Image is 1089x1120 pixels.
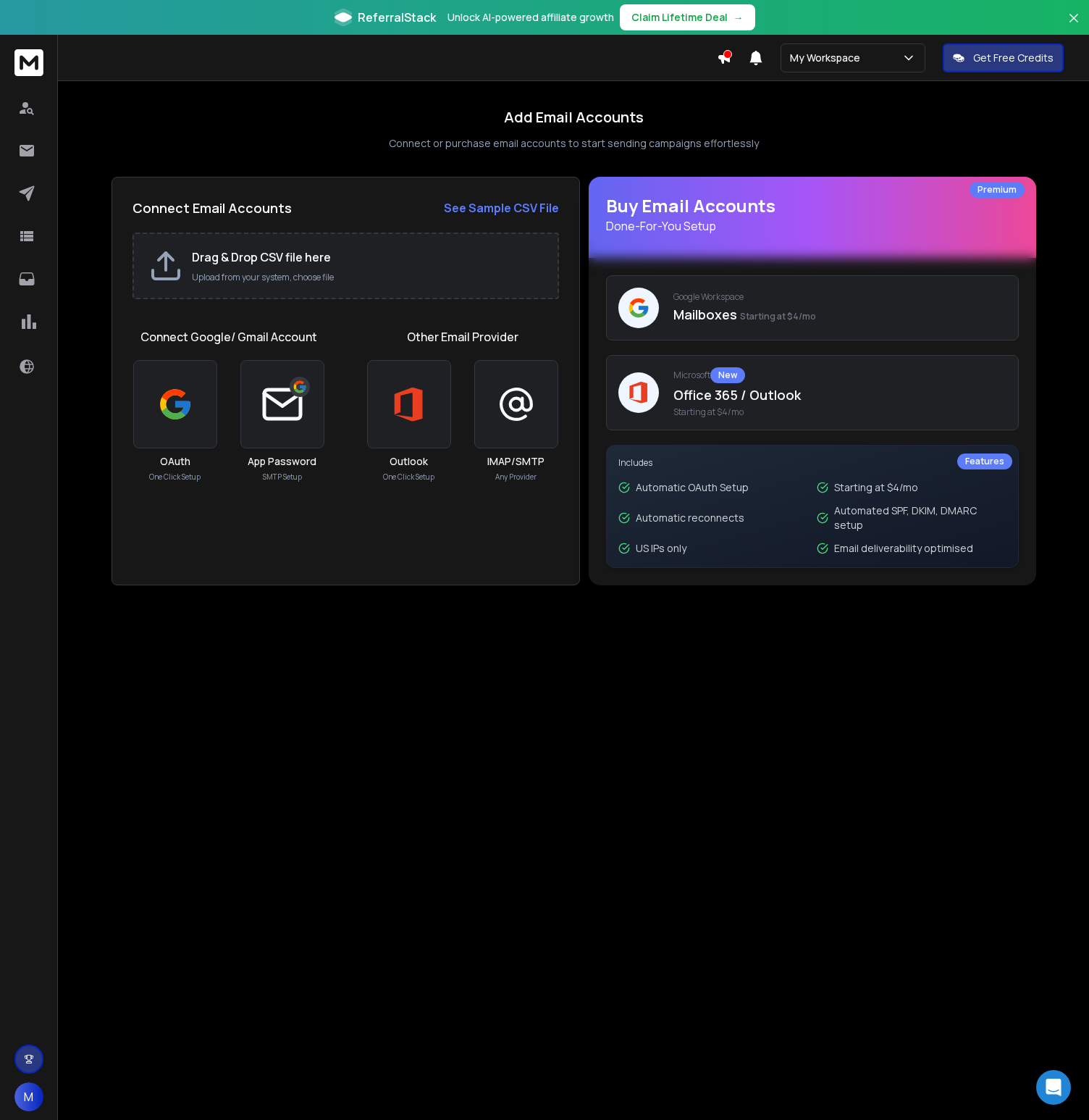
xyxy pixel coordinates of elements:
[636,480,749,495] p: Automatic OAuth Setup
[133,198,292,218] h2: Connect Email Accounts
[14,1082,43,1111] button: M
[389,136,759,151] p: Connect or purchase email accounts to start sending campaigns effortlessly
[957,454,1012,469] div: Features
[943,43,1064,72] button: Get Free Credits
[358,9,436,26] span: ReferralStack
[636,511,744,525] p: Automatic reconnects
[740,310,816,322] span: Starting at $4/mo
[834,480,918,495] p: Starting at $4/mo
[495,472,537,482] p: Any Provider
[407,328,518,346] h1: Other Email Provider
[160,454,190,469] h3: OAuth
[834,503,1006,532] p: Automated SPF, DKIM, DMARC setup
[710,367,745,383] div: New
[606,217,1019,235] p: Done-For-You Setup
[618,457,1006,469] p: Includes
[444,200,559,216] strong: See Sample CSV File
[1036,1070,1071,1105] div: Open Intercom Messenger
[140,328,317,346] h1: Connect Google/ Gmail Account
[790,51,866,65] p: My Workspace
[673,406,1006,418] span: Starting at $4/mo
[673,385,1006,405] p: Office 365 / Outlook
[447,10,614,25] p: Unlock AI-powered affiliate growth
[673,304,1006,325] p: Mailboxes
[733,10,744,25] span: →
[1064,9,1083,43] button: Close banner
[973,51,1054,65] p: Get Free Credits
[673,367,1006,383] p: Microsoft
[673,291,1006,303] p: Google Workspace
[504,107,644,128] h1: Add Email Accounts
[390,454,428,469] h3: Outlook
[834,541,973,556] p: Email deliverability optimised
[192,272,543,283] p: Upload from your system, choose file
[263,472,302,482] p: SMTP Setup
[149,472,201,482] p: One Click Setup
[248,454,316,469] h3: App Password
[487,454,544,469] h3: IMAP/SMTP
[192,248,543,266] h2: Drag & Drop CSV file here
[606,194,1019,235] h1: Buy Email Accounts
[636,541,686,556] p: US IPs only
[620,4,755,30] button: Claim Lifetime Deal→
[444,199,559,217] a: See Sample CSV File
[383,472,434,482] p: One Click Setup
[970,182,1025,198] div: Premium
